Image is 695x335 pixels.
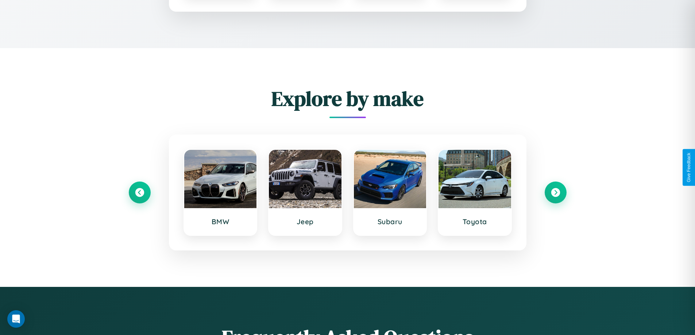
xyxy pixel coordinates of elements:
h3: Subaru [361,217,419,226]
h3: BMW [192,217,250,226]
h3: Toyota [446,217,504,226]
div: Give Feedback [686,153,691,182]
h3: Jeep [276,217,334,226]
div: Open Intercom Messenger [7,310,25,328]
h2: Explore by make [129,85,567,113]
